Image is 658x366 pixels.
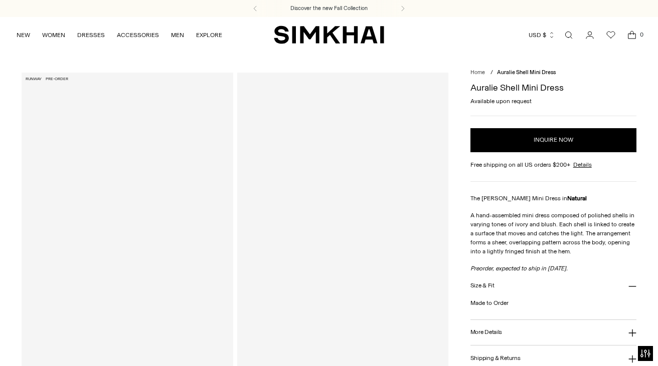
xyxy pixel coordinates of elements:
[470,329,502,335] h3: More Details
[580,25,600,45] a: Go to the account page
[42,24,65,46] a: WOMEN
[470,194,636,203] p: The [PERSON_NAME] Mini Dress in
[622,25,642,45] a: Open cart modal
[470,298,636,307] p: Made to Order
[470,69,636,77] nav: breadcrumbs
[470,83,636,92] h1: Auralie Shell Mini Dress
[497,69,556,76] span: Auralie Shell Mini Dress
[470,69,485,76] a: Home
[470,265,568,272] em: Preorder, expected to ship in [DATE].
[171,24,184,46] a: MEN
[470,97,636,106] div: Available upon request
[559,25,579,45] a: Open search modal
[17,24,30,46] a: NEW
[470,211,636,256] p: A hand-assembled mini dress composed of polished shells in varying tones of ivory and blush. Each...
[274,25,384,45] a: SIMKHAI
[637,30,646,39] span: 0
[290,5,368,13] a: Discover the new Fall Collection
[470,128,636,152] button: INQUIRE NOW
[573,160,592,169] a: Details
[196,24,222,46] a: EXPLORE
[490,69,493,77] div: /
[567,195,587,202] strong: Natural
[529,24,555,46] button: USD $
[117,24,159,46] a: ACCESSORIES
[470,320,636,345] button: More Details
[601,25,621,45] a: Wishlist
[470,273,636,298] button: Size & Fit
[470,160,636,169] div: Free shipping on all US orders $200+
[77,24,105,46] a: DRESSES
[470,282,495,289] h3: Size & Fit
[470,355,521,361] h3: Shipping & Returns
